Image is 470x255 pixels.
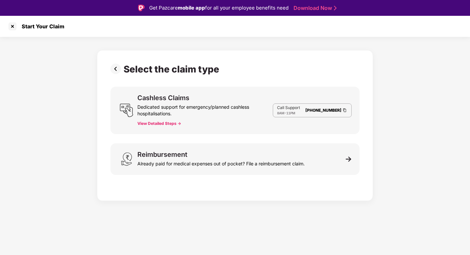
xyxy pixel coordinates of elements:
div: Reimbursement [137,151,187,158]
img: Stroke [334,5,337,12]
span: 11PM [286,111,295,115]
a: Download Now [294,5,335,12]
div: Get Pazcare for all your employee benefits need [149,4,289,12]
div: Already paid for medical expenses out of pocket? File a reimbursement claim. [137,158,305,167]
div: Dedicated support for emergency/planned cashless hospitalisations. [137,101,273,117]
div: Cashless Claims [137,95,189,101]
strong: mobile app [178,5,205,11]
button: View Detailed Steps -> [137,121,181,126]
p: Call Support [277,105,300,110]
span: 8AM [277,111,284,115]
img: svg+xml;base64,PHN2ZyB3aWR0aD0iMTEiIGhlaWdodD0iMTEiIHZpZXdCb3g9IjAgMCAxMSAxMSIgZmlsbD0ibm9uZSIgeG... [346,156,352,162]
div: Select the claim type [124,64,222,75]
img: Clipboard Icon [342,107,347,113]
img: svg+xml;base64,PHN2ZyBpZD0iUHJldi0zMngzMiIgeG1sbnM9Imh0dHA6Ly93d3cudzMub3JnLzIwMDAvc3ZnIiB3aWR0aD... [110,64,124,74]
a: [PHONE_NUMBER] [305,108,341,113]
img: Logo [138,5,145,11]
div: - [277,110,300,116]
img: svg+xml;base64,PHN2ZyB3aWR0aD0iMjQiIGhlaWdodD0iMjUiIHZpZXdCb3g9IjAgMCAyNCAyNSIgZmlsbD0ibm9uZSIgeG... [120,103,133,117]
img: svg+xml;base64,PHN2ZyB3aWR0aD0iMjQiIGhlaWdodD0iMzEiIHZpZXdCb3g9IjAgMCAyNCAzMSIgZmlsbD0ibm9uZSIgeG... [120,152,133,166]
div: Start Your Claim [18,23,64,30]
